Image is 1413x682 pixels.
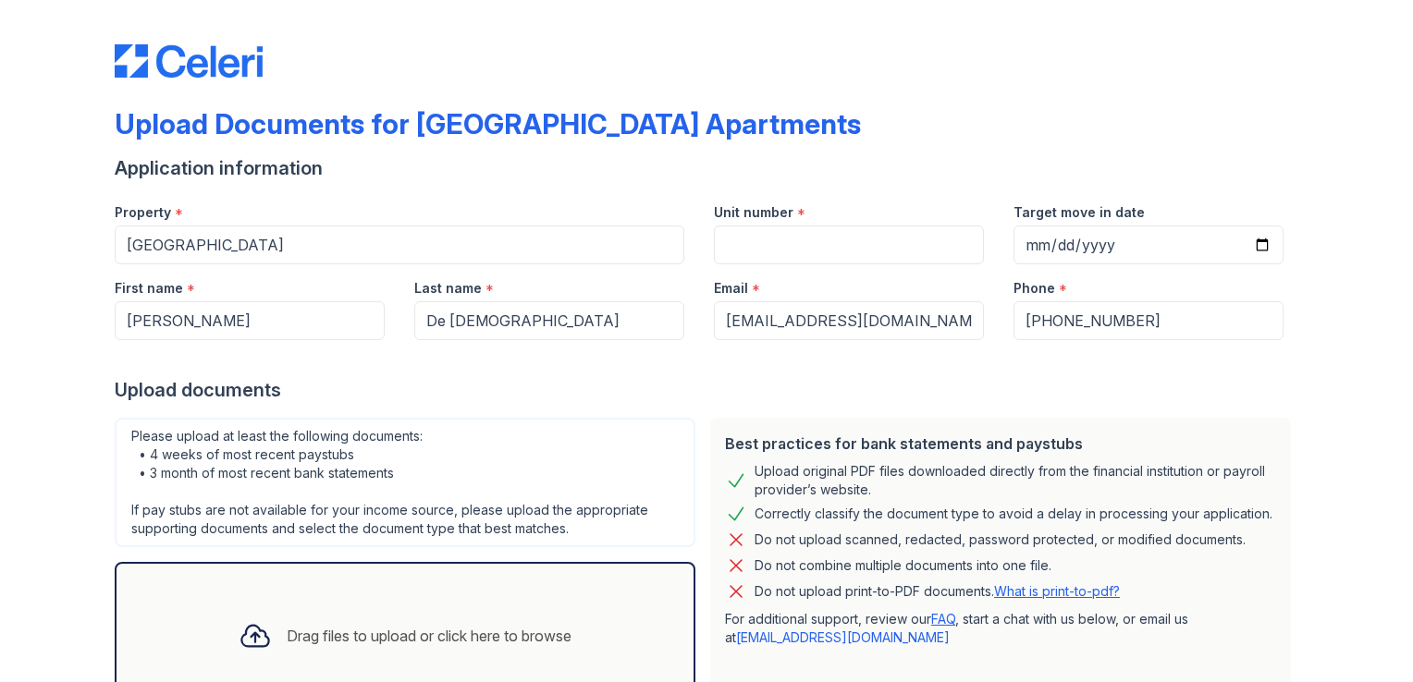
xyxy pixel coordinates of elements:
[115,44,263,78] img: CE_Logo_Blue-a8612792a0a2168367f1c8372b55b34899dd931a85d93a1a3d3e32e68fde9ad4.png
[115,279,183,298] label: First name
[725,432,1276,455] div: Best practices for bank statements and paystubs
[714,279,748,298] label: Email
[755,554,1051,577] div: Do not combine multiple documents into one file.
[115,418,695,547] div: Please upload at least the following documents: • 4 weeks of most recent paystubs • 3 month of mo...
[994,583,1120,599] a: What is print-to-pdf?
[115,377,1298,403] div: Upload documents
[736,629,950,645] a: [EMAIL_ADDRESS][DOMAIN_NAME]
[115,155,1298,181] div: Application information
[755,529,1246,551] div: Do not upload scanned, redacted, password protected, or modified documents.
[287,625,571,647] div: Drag files to upload or click here to browse
[115,203,171,222] label: Property
[115,107,861,140] div: Upload Documents for [GEOGRAPHIC_DATA] Apartments
[755,503,1272,525] div: Correctly classify the document type to avoid a delay in processing your application.
[755,462,1276,499] div: Upload original PDF files downloaded directly from the financial institution or payroll provider’...
[1014,279,1055,298] label: Phone
[931,611,955,627] a: FAQ
[755,582,1120,601] p: Do not upload print-to-PDF documents.
[1014,203,1145,222] label: Target move in date
[725,610,1276,647] p: For additional support, review our , start a chat with us below, or email us at
[714,203,793,222] label: Unit number
[414,279,482,298] label: Last name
